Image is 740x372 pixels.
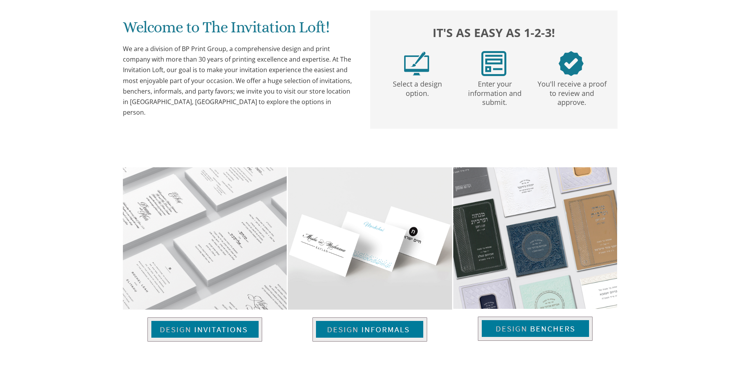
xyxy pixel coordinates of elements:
[481,51,506,76] img: step2.png
[123,44,355,118] div: We are a division of BP Print Group, a comprehensive design and print company with more than 30 y...
[380,76,454,98] p: Select a design option.
[692,323,740,360] iframe: chat widget
[559,51,584,76] img: step3.png
[404,51,429,76] img: step1.png
[535,76,609,107] p: You'll receive a proof to review and approve.
[378,24,610,41] h2: It's as easy as 1-2-3!
[123,19,355,42] h1: Welcome to The Invitation Loft!
[458,76,532,107] p: Enter your information and submit.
